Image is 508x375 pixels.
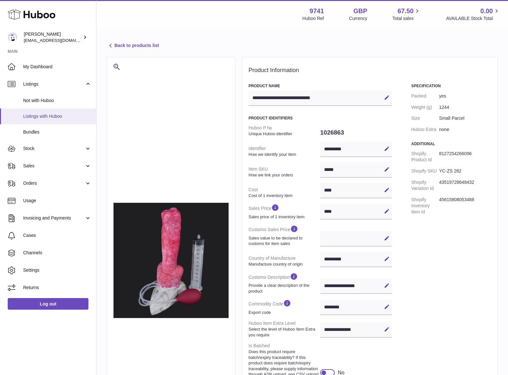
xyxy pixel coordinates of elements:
span: Returns [23,285,91,291]
strong: How we link your orders [249,172,319,178]
dt: Shopify Product Id [411,148,439,165]
dt: Shopify Variation Id [411,177,439,194]
dt: Sales Price [249,201,320,222]
strong: 9741 [310,7,324,15]
span: [EMAIL_ADDRESS][DOMAIN_NAME] [24,38,95,43]
strong: GBP [353,7,367,15]
strong: Manufacture country of origin [249,261,319,267]
span: Total sales [392,15,421,22]
span: Bundles [23,129,91,135]
strong: Provide a clear description of the product [249,283,319,294]
span: Listings [23,81,85,87]
dd: 1244 [439,102,491,113]
dt: Size [411,113,439,124]
dt: Identifier [249,143,320,160]
dt: Country of Manufacture [249,253,320,269]
span: Stock [23,145,85,152]
dd: yes [439,90,491,102]
span: My Dashboard [23,64,91,70]
dt: Huboo P № [249,122,320,139]
h3: Product Name [249,83,392,89]
span: Settings [23,267,91,273]
h3: Additional [411,141,491,146]
span: Listings with Huboo [23,113,91,119]
span: Usage [23,198,91,204]
strong: How we identify your item [249,152,319,157]
span: 0.00 [480,7,493,15]
div: [PERSON_NAME] [24,31,82,43]
dt: Customs Description [249,270,320,296]
dt: Customs Sales Price [249,222,320,249]
dt: Weight (g) [411,102,439,113]
dt: Packed [411,90,439,102]
strong: Unique Huboo identifier [249,131,319,137]
span: 67.50 [397,7,413,15]
dt: Commodity Code [249,296,320,318]
strong: Cost of 1 inventory item [249,193,319,199]
dd: 45615808053488 [439,194,491,218]
div: Currency [349,15,367,22]
span: AVAILABLE Stock Total [446,15,500,22]
img: 2_04e33c96-8995-4ae3-bbb0-daec11b5f36d.jpg [113,203,229,318]
h2: Product Information [249,67,491,74]
strong: Sales price of 1 inventory item [249,214,319,220]
span: Orders [23,180,85,186]
dd: Small Parcel [439,113,491,124]
dt: Huboo Item Extra Level [249,318,320,340]
strong: Select the level of Huboo Item Extra you require [249,326,319,338]
dt: Shopify SKU [411,165,439,177]
span: Invoicing and Payments [23,215,85,221]
strong: Sales value to be declared to customs for item sales [249,235,319,247]
h3: Specification [411,83,491,89]
a: Log out [8,298,88,310]
h3: Product Identifiers [249,116,392,121]
dd: 43519728648432 [439,177,491,194]
dt: Item SKU [249,164,320,180]
span: Sales [23,163,85,169]
dd: YC-ZS 282 [439,165,491,177]
div: Huboo Ref [303,15,324,22]
span: Not with Huboo [23,98,91,104]
span: Channels [23,250,91,256]
strong: Export code [249,310,319,315]
dt: Huboo Extra [411,124,439,135]
dd: 8127254266096 [439,148,491,165]
a: 67.50 Total sales [392,7,421,22]
a: Back to products list [107,42,159,50]
dt: Cost [249,184,320,201]
dd: none [439,124,491,135]
span: Cases [23,232,91,239]
dd: 1026863 [320,126,392,139]
a: 0.00 AVAILABLE Stock Total [446,7,500,22]
img: ajcmarketingltd@gmail.com [8,33,17,42]
dt: Shopify Inventory Item Id [411,194,439,218]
